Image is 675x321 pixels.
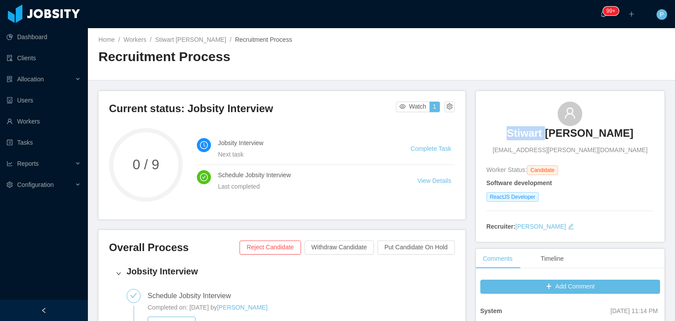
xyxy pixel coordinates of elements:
a: icon: profileTasks [7,134,81,151]
button: icon: eyeWatch [396,102,430,112]
h2: Recruitment Process [98,48,381,66]
i: icon: bell [600,11,606,17]
span: / [230,36,232,43]
h4: Jobsity Interview [218,138,389,148]
sup: 1735 [603,7,619,15]
a: View Details [417,177,451,184]
span: Candidate [527,165,558,175]
a: Complete Task [410,145,451,152]
i: icon: edit [568,223,574,230]
h3: Stiwart [PERSON_NAME] [507,126,633,140]
span: Completed on: [DATE] by [148,304,217,311]
span: / [150,36,152,43]
strong: Recruiter: [486,223,515,230]
a: icon: auditClients [7,49,81,67]
i: icon: user [564,107,576,119]
h4: Jobsity Interview [127,265,448,277]
div: Comments [476,249,520,269]
span: / [118,36,120,43]
span: 0 / 9 [109,158,183,171]
span: Reports [17,160,39,167]
span: Configuration [17,181,54,188]
div: Schedule Jobsity Interview [148,289,238,303]
i: icon: check-circle [200,173,208,181]
button: icon: plusAdd Comment [480,280,660,294]
i: icon: setting [7,182,13,188]
div: Last completed [218,182,396,191]
a: Stiwart [PERSON_NAME] [155,36,226,43]
span: ReactJS Developer [486,192,539,202]
div: icon: rightJobsity Interview [109,260,455,287]
button: 1 [429,102,440,112]
a: [PERSON_NAME] [217,304,268,311]
a: [PERSON_NAME] [515,223,566,230]
h4: Schedule Jobsity Interview [218,170,396,180]
i: icon: solution [7,76,13,82]
button: Reject Candidate [240,241,301,255]
span: P [660,9,664,20]
span: Worker Status: [486,166,527,173]
div: Next task [218,150,389,159]
i: icon: clock-circle [200,141,208,149]
strong: Software development [486,179,552,186]
div: Timeline [533,249,570,269]
button: Withdraw Candidate [305,241,374,255]
button: Put Candidate On Hold [377,241,455,255]
a: icon: robotUsers [7,91,81,109]
i: icon: line-chart [7,160,13,167]
h3: Overall Process [109,241,240,255]
span: [EMAIL_ADDRESS][PERSON_NAME][DOMAIN_NAME] [493,146,647,155]
i: icon: plus [628,11,635,17]
i: icon: check [130,292,137,299]
a: Workers [123,36,146,43]
a: icon: pie-chartDashboard [7,28,81,46]
a: icon: userWorkers [7,113,81,130]
span: Allocation [17,76,44,83]
a: Stiwart [PERSON_NAME] [507,126,633,146]
a: Home [98,36,115,43]
i: icon: right [116,271,121,276]
span: [DATE] 11:14 PM [610,307,658,314]
span: Recruitment Process [235,36,292,43]
button: icon: setting [444,102,455,112]
h3: Current status: Jobsity Interview [109,102,396,116]
strong: System [480,307,502,314]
